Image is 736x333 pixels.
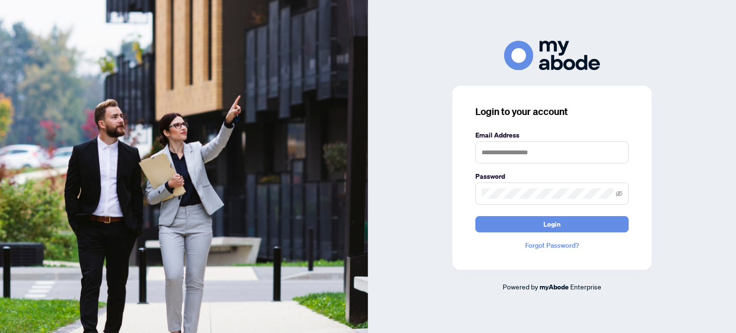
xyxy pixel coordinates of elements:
[475,216,629,232] button: Login
[475,105,629,118] h3: Login to your account
[503,282,538,291] span: Powered by
[616,190,622,197] span: eye-invisible
[540,282,569,292] a: myAbode
[475,240,629,251] a: Forgot Password?
[570,282,601,291] span: Enterprise
[475,130,629,140] label: Email Address
[543,217,561,232] span: Login
[504,41,600,70] img: ma-logo
[475,171,629,182] label: Password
